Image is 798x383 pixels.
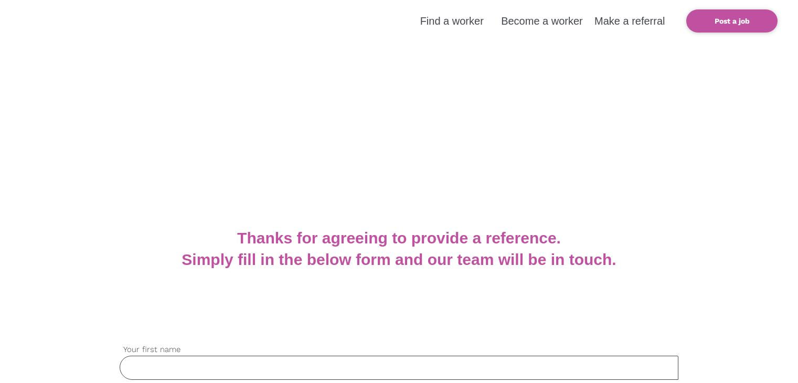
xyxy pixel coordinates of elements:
a: Become a worker [501,15,583,27]
label: Your first name [120,344,678,356]
b: Thanks for agreeing to provide a reference. [237,229,561,247]
b: Post a job [715,17,750,25]
a: Find a worker [420,15,484,27]
b: Simply fill in the below form and our team will be in touch. [182,251,616,268]
a: Post a job [686,9,778,33]
a: Make a referral [594,15,665,27]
